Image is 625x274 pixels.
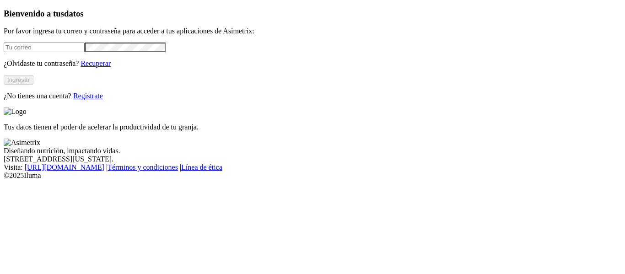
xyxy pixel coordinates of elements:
[108,163,178,171] a: Términos y condiciones
[64,9,84,18] span: datos
[4,27,621,35] p: Por favor ingresa tu correo y contraseña para acceder a tus aplicaciones de Asimetrix:
[4,172,621,180] div: © 2025 Iluma
[4,155,621,163] div: [STREET_ADDRESS][US_STATE].
[4,123,621,131] p: Tus datos tienen el poder de acelerar la productividad de tu granja.
[81,59,111,67] a: Recuperar
[181,163,222,171] a: Línea de ética
[4,107,27,116] img: Logo
[4,92,621,100] p: ¿No tienes una cuenta?
[4,59,621,68] p: ¿Olvidaste tu contraseña?
[73,92,103,100] a: Regístrate
[4,75,33,85] button: Ingresar
[25,163,104,171] a: [URL][DOMAIN_NAME]
[4,139,40,147] img: Asimetrix
[4,9,621,19] h3: Bienvenido a tus
[4,163,621,172] div: Visita : | |
[4,43,85,52] input: Tu correo
[4,147,621,155] div: Diseñando nutrición, impactando vidas.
